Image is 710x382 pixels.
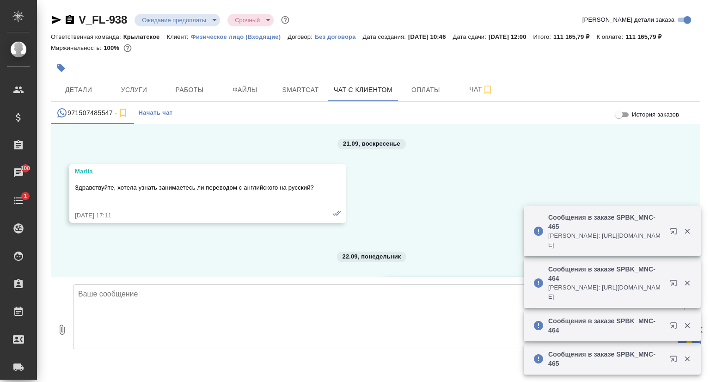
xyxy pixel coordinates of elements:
[363,33,408,40] p: Дата создания:
[632,110,679,119] span: История заказов
[315,33,363,40] p: Без договора
[453,33,489,40] p: Дата сдачи:
[482,84,493,95] svg: Подписаться
[343,252,401,261] p: 22.09, понедельник
[548,265,664,283] p: Сообщения в заказе SPBK_MNC-464
[489,33,533,40] p: [DATE] 12:00
[664,274,686,296] button: Открыть в новой вкладке
[191,32,288,40] a: Физическое лицо (Входящие)
[664,316,686,339] button: Открыть в новой вкладке
[56,107,129,119] div: 971507485547 (Mariia) - (undefined)
[548,316,664,335] p: Сообщения в заказе SPBK_MNC-464
[678,227,697,235] button: Закрыть
[232,16,263,24] button: Срочный
[664,350,686,372] button: Открыть в новой вкладке
[135,14,220,26] div: Ожидание предоплаты
[625,33,668,40] p: 111 165,79 ₽
[2,189,35,212] a: 1
[64,14,75,25] button: Скопировать ссылку
[104,44,122,51] p: 100%
[51,14,62,25] button: Скопировать ссылку для ЯМессенджера
[343,139,400,148] p: 21.09, воскресенье
[51,44,104,51] p: Маржинальность:
[548,350,664,368] p: Сообщения в заказе SPBK_MNC-465
[139,16,209,24] button: Ожидание предоплаты
[51,102,700,124] div: simple tabs example
[51,33,123,40] p: Ответственная команда:
[664,222,686,244] button: Открыть в новой вкладке
[288,33,315,40] p: Договор:
[596,33,625,40] p: К оплате:
[678,279,697,287] button: Закрыть
[139,108,173,118] span: Начать чат
[15,164,36,173] span: 100
[548,283,664,302] p: [PERSON_NAME]: [URL][DOMAIN_NAME]
[553,33,596,40] p: 111 165,79 ₽
[79,13,127,26] a: V_FL-938
[582,15,674,25] span: [PERSON_NAME] детали заказа
[191,33,288,40] p: Физическое лицо (Входящие)
[404,84,448,96] span: Оплаты
[18,191,32,201] span: 1
[279,14,291,26] button: Доп статусы указывают на важность/срочность заказа
[408,33,453,40] p: [DATE] 10:46
[533,33,553,40] p: Итого:
[134,102,177,124] button: Начать чат
[548,213,664,231] p: Сообщения в заказе SPBK_MNC-465
[2,161,35,185] a: 100
[112,84,156,96] span: Услуги
[75,167,314,176] div: Mariia
[223,84,267,96] span: Файлы
[123,33,167,40] p: Крылатское
[51,58,71,78] button: Добавить тэг
[56,84,101,96] span: Детали
[315,32,363,40] a: Без договора
[334,84,392,96] span: Чат с клиентом
[548,231,664,250] p: [PERSON_NAME]: [URL][DOMAIN_NAME]
[678,321,697,330] button: Закрыть
[166,33,190,40] p: Клиент:
[678,355,697,363] button: Закрыть
[227,14,274,26] div: Ожидание предоплаты
[75,183,314,192] p: Здравствуйте, хотела узнать занимаетесь ли переводом с английского на русский?
[278,84,323,96] span: Smartcat
[167,84,212,96] span: Работы
[75,211,314,220] div: [DATE] 17:11
[459,84,503,95] span: Чат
